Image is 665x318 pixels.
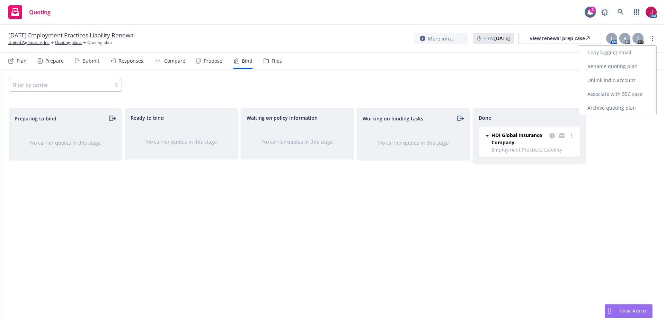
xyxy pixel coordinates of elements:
span: Waiting on policy information [247,114,318,121]
div: No carrier quotes in this stage [368,139,459,146]
div: Bind [242,58,252,64]
a: more [567,131,576,140]
span: More info... [428,35,455,42]
a: Copy logging email [579,46,656,60]
div: No carrier quotes in this stage [252,138,343,145]
a: United Ag Source, Inc [8,39,50,46]
a: Switch app [630,5,644,19]
a: moveRight [108,114,116,122]
a: moveRight [456,114,464,122]
div: Prepare [45,58,64,64]
button: Nova Assist [605,304,653,318]
img: photo [646,7,657,18]
span: J [611,35,612,42]
a: Rename quoting plan [579,60,656,73]
div: Files [272,58,282,64]
span: Done [479,114,491,121]
div: Compare [164,58,185,64]
div: Responses [118,58,143,64]
a: Archive quoting plan [579,101,656,115]
span: Employment Practices Liability [491,146,576,153]
span: HDI Global Insurance Company [491,131,547,146]
a: copy logging email [558,131,566,140]
div: 3 [589,7,596,13]
span: Nova Assist [619,308,647,314]
a: Report a Bug [598,5,612,19]
div: No carrier quotes in this stage [136,138,227,145]
span: A [623,35,627,42]
a: Search [614,5,628,19]
button: More info... [414,33,468,44]
a: Unlink Indio account [579,73,656,87]
div: Submit [83,58,99,64]
div: Plan [17,58,27,64]
a: View renewal prep case [518,33,601,44]
a: Quoting plans [55,39,82,46]
span: Preparing to bind [15,115,56,122]
span: Quoting [29,9,51,15]
span: ETA : [484,35,510,42]
span: Ready to bind [131,114,164,121]
span: [DATE] Employment Practices Liability Renewal [8,31,135,39]
strong: [DATE] [494,35,510,42]
a: copy logging email [548,131,556,140]
div: View renewal prep case [530,33,590,44]
div: Propose [204,58,222,64]
a: more [648,34,657,43]
a: Quoting [6,2,53,22]
div: No carrier quotes in this stage [20,139,110,146]
a: Associate with SSC case [579,87,656,101]
div: Drag to move [605,305,614,318]
span: Quoting plan [87,39,112,46]
span: Working on binding tasks [363,115,423,122]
